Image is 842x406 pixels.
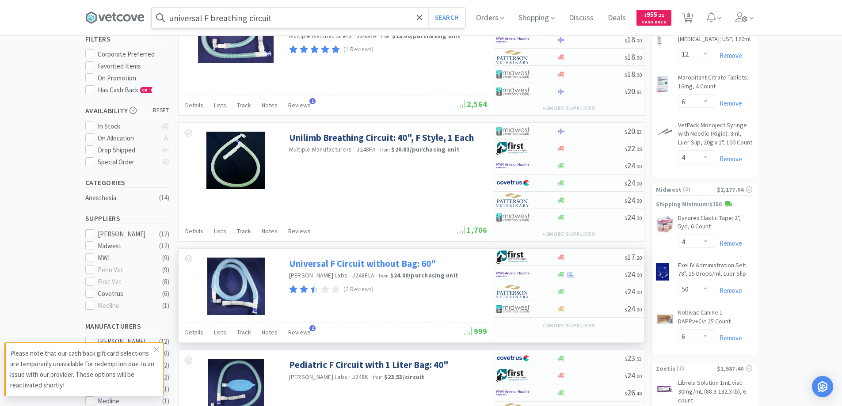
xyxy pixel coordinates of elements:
span: ( 2 ) [675,364,716,373]
div: Penn Vet [98,265,152,275]
span: · [377,145,379,153]
div: ( 14 ) [159,193,169,203]
span: ( 3 ) [682,185,717,194]
span: $ [625,72,627,78]
strong: $20.83 / purchasing unit [391,145,460,153]
a: Pediatric F Circuit with 1 Liter Bag: 40" [289,359,449,371]
span: $ [625,215,627,221]
span: Track [237,101,251,109]
span: Details [185,101,203,109]
img: f11d0398a00d46c5b76d8eb22cf4809a_65253.jpeg [206,132,266,189]
img: 77fca1acd8b6420a9015268ca798ef17_1.png [496,352,530,365]
p: (2 Reviews) [343,285,373,294]
span: $ [625,390,627,397]
span: CB [141,87,149,93]
span: $ [625,356,627,362]
a: Remove [715,239,742,247]
h5: Availability [85,106,169,116]
span: 24 [625,286,642,296]
strong: $23.53 / circuit [384,373,425,381]
a: Dynarex Elastic Tape: 2", 5yd, 6 Count [678,214,752,235]
a: Remove [715,334,742,342]
a: Remove [715,286,742,295]
a: $955.22Cash Back [636,6,671,30]
span: Reviews [288,101,311,109]
a: Discuss [565,14,597,22]
a: Remove [715,99,742,107]
div: Special Order [98,157,156,167]
img: f5ce2b752ac34d8c82d8e51a8e9f8eab_126656.jpeg [656,216,674,233]
img: 4dd14cff54a648ac9e977f0c5da9bc2e_5.png [496,68,530,81]
a: [MEDICAL_DATA] with [MEDICAL_DATA]: USP, 120ml [678,26,752,47]
span: Notes [262,328,278,336]
a: Deals [604,14,629,22]
span: . 00 [635,72,642,78]
p: (1 Reviews) [343,45,373,54]
span: 955 [644,10,664,19]
a: Maropitant Citrate Tablets: 16mg, 4 Count [678,73,752,94]
span: 24 [625,195,642,205]
img: f5e969b455434c6296c6d81ef179fa71_3.png [496,50,530,64]
a: 8 [678,15,697,23]
span: $ [625,254,627,261]
span: . 00 [635,373,642,379]
span: . 00 [635,289,642,296]
span: 17 [625,252,642,262]
span: · [370,373,372,381]
span: . 22 [657,12,664,18]
img: 2019ade460d048ff828a0fcd288c362e_278404.jpeg [207,258,265,315]
span: $ [625,146,627,152]
span: Details [185,227,203,235]
span: 24 [625,304,642,314]
img: f6b2451649754179b5b4e0c70c3f7cb0_2.png [496,386,530,399]
img: 77fca1acd8b6420a9015268ca798ef17_1.png [496,176,530,190]
span: Midwest [656,185,682,194]
span: Lists [214,328,226,336]
img: 67d67680309e4a0bb49a5ff0391dcc42_6.png [496,142,530,155]
span: Notes [262,227,278,235]
a: Multiple Manufacturers [289,145,352,153]
div: Drop Shipped [98,145,156,156]
span: from [373,374,383,380]
span: . 83 [635,89,642,95]
span: $ [625,197,627,204]
img: 05dbf52e185d4fc8a88ce44bcd31ae76_523649.png [656,28,663,46]
img: 4dd14cff54a648ac9e977f0c5da9bc2e_5.png [496,125,530,138]
p: Shipping Minimum: $150 [652,200,757,209]
a: Universal F Circuit without Bag: 60" [289,258,436,269]
a: Unilimb Breathing Circuit: 40", F Style, 1 Each [289,132,474,144]
span: 24 [625,370,642,380]
div: ( 12 ) [159,336,169,347]
span: Reviews [288,328,311,336]
span: Cash Back [642,20,666,26]
div: On Promotion [98,73,169,83]
img: 4dd14cff54a648ac9e977f0c5da9bc2e_5.png [496,211,530,224]
div: [PERSON_NAME] Labs [98,336,152,347]
h5: Filters [85,34,169,44]
span: Lists [214,227,226,235]
img: 67d67680309e4a0bb49a5ff0391dcc42_6.png [496,369,530,382]
a: Remove [715,51,742,60]
span: $ [625,129,627,135]
img: f6b2451649754179b5b4e0c70c3f7cb0_2.png [496,33,530,46]
span: . 00 [635,215,642,221]
span: . 00 [635,37,642,44]
div: ( 9 ) [162,253,169,263]
span: $ [625,180,627,187]
span: Has Cash Back [98,86,153,94]
div: Medline [98,300,152,311]
img: 21ae3b936d1d4742a87f6ea648e59571_128300.jpeg [656,310,674,328]
span: 22 [625,143,642,153]
span: 20 [625,86,642,96]
span: from [380,147,390,153]
span: 26 [625,387,642,398]
div: Midwest [98,241,152,251]
div: ( 12 ) [159,229,169,239]
span: . 00 [635,272,642,278]
div: First Vet [98,277,152,287]
span: $ [644,12,647,18]
span: 24 [625,178,642,188]
div: ( 2 ) [162,360,169,371]
span: · [353,145,355,153]
span: $ [625,37,627,44]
